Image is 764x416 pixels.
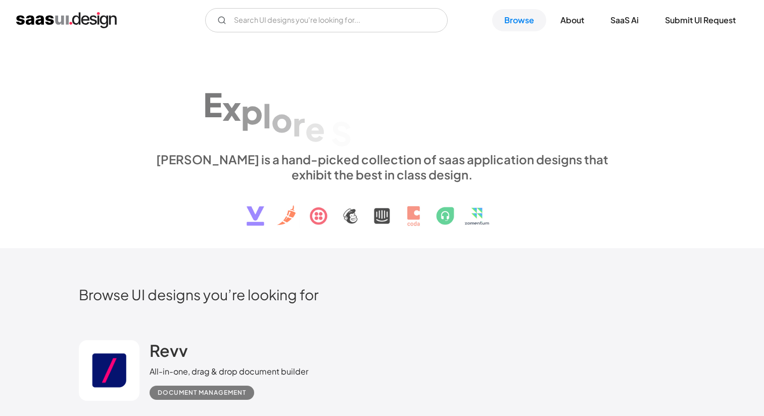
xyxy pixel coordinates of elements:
a: Revv [150,340,188,365]
div: l [263,96,271,134]
a: Browse [492,9,546,31]
div: e [305,109,325,148]
a: Submit UI Request [653,9,748,31]
div: All-in-one, drag & drop document builder [150,365,308,378]
a: About [548,9,596,31]
div: E [203,85,222,124]
h1: Explore SaaS UI design patterns & interactions. [150,64,614,142]
input: Search UI designs you're looking for... [205,8,448,32]
a: SaaS Ai [598,9,651,31]
img: text, icon, saas logo [229,182,535,235]
div: Document Management [158,387,246,399]
div: r [293,104,305,143]
div: [PERSON_NAME] is a hand-picked collection of saas application designs that exhibit the best in cl... [150,152,614,182]
div: x [222,88,241,127]
h2: Browse UI designs you’re looking for [79,286,685,303]
div: o [271,100,293,138]
div: S [331,114,352,153]
a: home [16,12,117,28]
form: Email Form [205,8,448,32]
h2: Revv [150,340,188,360]
div: p [241,91,263,130]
